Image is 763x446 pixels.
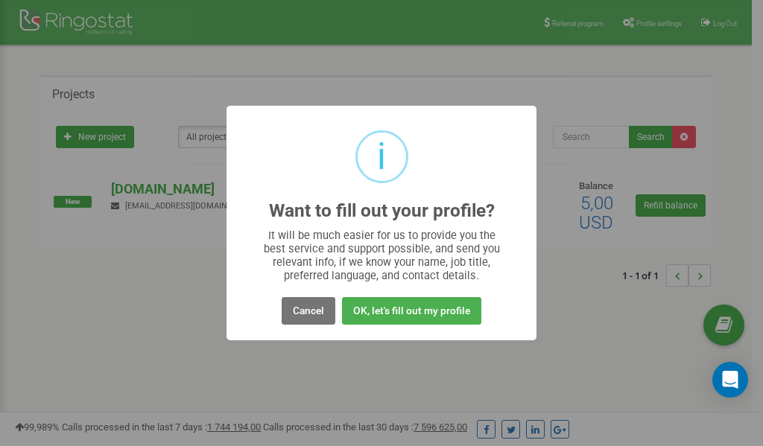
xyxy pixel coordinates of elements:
[712,362,748,398] div: Open Intercom Messenger
[256,229,507,282] div: It will be much easier for us to provide you the best service and support possible, and send you ...
[269,201,495,221] h2: Want to fill out your profile?
[377,133,386,181] div: i
[282,297,335,325] button: Cancel
[342,297,481,325] button: OK, let's fill out my profile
